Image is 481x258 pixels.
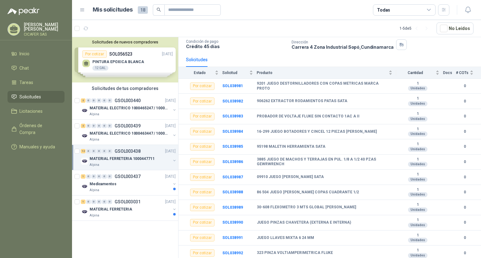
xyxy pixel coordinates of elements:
img: Company Logo [81,132,88,140]
div: Por cotizar [190,219,215,226]
a: SOL038982 [222,99,243,103]
div: 0 [102,200,107,204]
p: Alpina [90,162,99,167]
span: # COTs [456,71,468,75]
div: 0 [107,98,112,103]
img: Company Logo [81,157,88,165]
div: Por cotizar [190,173,215,181]
div: Todas [377,7,390,13]
div: 0 [86,200,91,204]
a: Solicitudes [8,91,65,103]
img: Company Logo [81,107,88,114]
th: Docs [443,67,456,78]
b: 16-299 JUEGO BOTADORES Y CINCEL 12 PIEZAS [PERSON_NAME] [257,129,377,134]
a: Tareas [8,77,65,88]
div: 0 [91,124,96,128]
div: Unidades [408,177,427,182]
a: SOL038981 [222,84,243,88]
span: Producto [257,71,387,75]
b: JUEGO LLAVES MIXTA 6 24 MM [257,236,314,241]
b: 906262 EXTRACTOR RODAMIENTOS PATAS SATA [257,99,347,104]
a: SOL038989 [222,205,243,210]
b: 3885 JUEGO DE MACHOS Y TERRAJAS EN PUL. 1/8 A 1/2 40 PZAS GEWRWRENCH [257,157,392,167]
a: SOL038984 [222,129,243,134]
a: Inicio [8,48,65,60]
a: 1 0 0 0 0 0 GSOL003437[DATE] Company LogoMedicamentosAlpina [81,173,177,193]
a: Órdenes de Compra [8,120,65,138]
b: 0 [456,144,473,150]
b: 0 [456,129,473,135]
span: 18 [138,6,148,14]
div: Por cotizar [190,143,215,151]
div: Unidades [408,86,427,91]
p: GSOL003438 [115,149,141,153]
th: Producto [257,67,396,78]
div: Solicitudes de nuevos compradoresPor cotizarSOL056523[DATE] PINTURA EPOXICA BLANCA12 GALPor cotiz... [72,37,178,82]
p: Alpina [90,188,99,193]
a: SOL038990 [222,220,243,225]
div: 0 [86,124,91,128]
span: Tareas [19,79,33,86]
div: 0 [102,124,107,128]
th: Solicitud [222,67,257,78]
a: 1 0 0 0 0 0 GSOL003031[DATE] Company LogoMATERIAL FERRETERIAAlpina [81,198,177,218]
a: SOL038991 [222,236,243,240]
p: [DATE] [165,98,176,104]
a: SOL038992 [222,251,243,255]
div: 0 [97,98,101,103]
div: 0 [86,174,91,179]
b: 1 [396,218,439,223]
div: Por cotizar [190,113,215,120]
div: 0 [97,149,101,153]
button: Solicitudes de nuevos compradores [75,40,176,44]
b: 0 [456,250,473,256]
p: Alpina [90,112,99,117]
a: SOL038985 [222,144,243,149]
b: 1 [396,248,439,253]
div: Unidades [408,223,427,228]
b: 9201 JUEGO DESTORNILLADORES CON COPAS METRICAS MARCA PROTO [257,81,392,91]
div: 0 [102,98,107,103]
b: 0 [456,83,473,89]
b: 1 [396,81,439,86]
a: Manuales y ayuda [8,141,65,153]
a: Chat [8,62,65,74]
p: CICAFER SAS [24,32,65,36]
b: 0 [456,113,473,119]
p: [DATE] [165,174,176,180]
p: GSOL003031 [115,200,141,204]
div: Por cotizar [190,158,215,166]
div: 0 [97,174,101,179]
p: MATERIAL ELECTRICO 1000463447 / 1000465800 [90,131,168,136]
p: Medicamentos [90,181,116,187]
b: 0 [456,98,473,104]
div: 2 [81,124,85,128]
div: Por cotizar [190,204,215,211]
span: Órdenes de Compra [19,122,59,136]
span: Solicitud [222,71,248,75]
div: 0 [107,174,112,179]
div: Unidades [408,207,427,212]
div: Solicitudes [186,56,208,63]
img: Company Logo [81,183,88,190]
b: PROBADOR DE VOLTAJE FLUKE SIN CONTACTO 1AC A II [257,114,359,119]
div: 0 [91,98,96,103]
div: Unidades [408,253,427,258]
b: 0 [456,235,473,241]
b: 86 504 JUEGO [PERSON_NAME] COPAS CUADRANTE 1/2 [257,190,359,195]
p: GSOL003439 [115,124,141,128]
span: Manuales y ayuda [19,143,55,150]
a: 2 0 0 0 0 0 GSOL003439[DATE] Company LogoMATERIAL ELECTRICO 1000463447 / 1000465800Alpina [81,122,177,142]
div: Unidades [408,147,427,152]
div: Unidades [408,192,427,197]
div: 0 [97,200,101,204]
p: Dirección [292,40,394,44]
th: # COTs [456,67,481,78]
b: 95198 MALETIN HERRAMIENTA SATA [257,144,325,149]
span: Chat [19,65,29,72]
